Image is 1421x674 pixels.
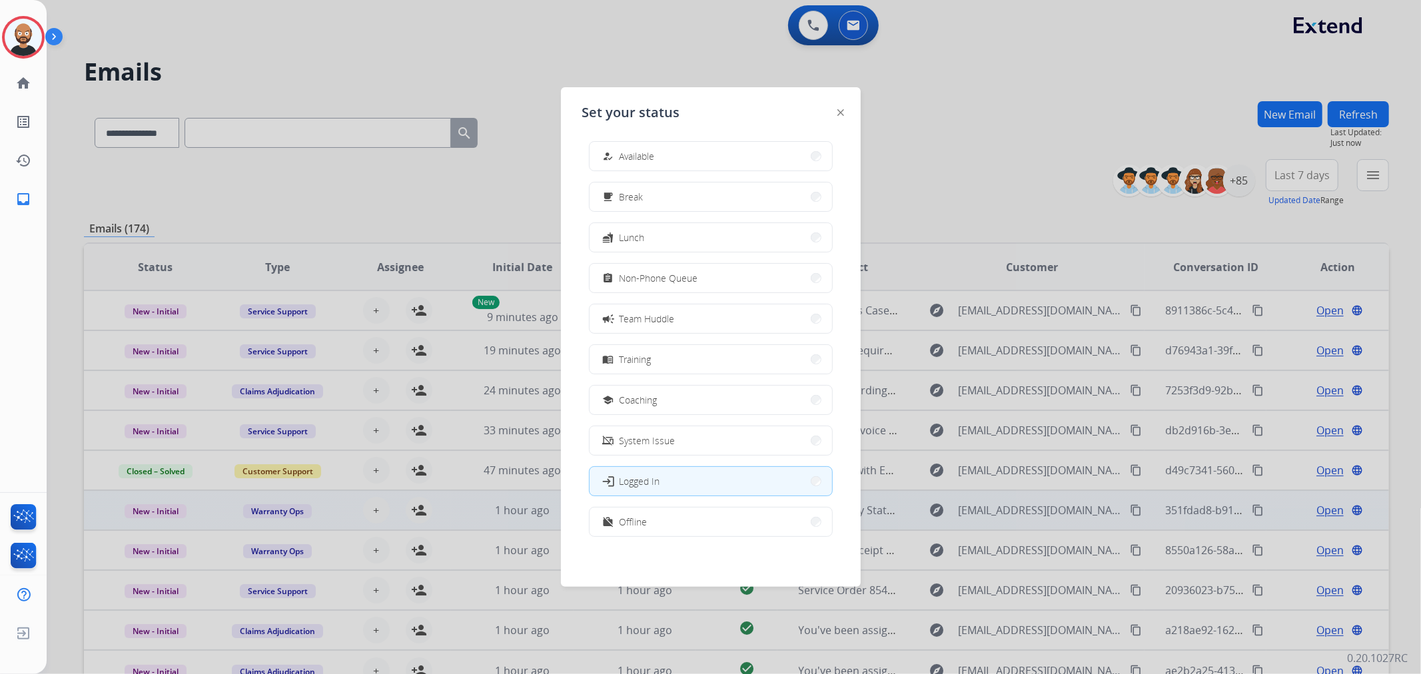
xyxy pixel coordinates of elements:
img: avatar [5,19,42,56]
mat-icon: free_breakfast [602,191,614,202]
button: Non-Phone Queue [590,264,832,292]
mat-icon: school [602,394,614,406]
button: Team Huddle [590,304,832,333]
button: System Issue [590,426,832,455]
span: Available [620,149,655,163]
span: Break [620,190,644,204]
span: Logged In [620,474,660,488]
mat-icon: assignment [602,272,614,284]
mat-icon: list_alt [15,114,31,130]
span: Non-Phone Queue [620,271,698,285]
span: Set your status [582,103,680,122]
button: Lunch [590,223,832,252]
mat-icon: login [601,474,614,488]
button: Coaching [590,386,832,414]
span: System Issue [620,434,676,448]
mat-icon: campaign [601,312,614,325]
button: Break [590,182,832,211]
button: Available [590,142,832,170]
mat-icon: history [15,153,31,168]
mat-icon: home [15,75,31,91]
p: 0.20.1027RC [1347,650,1408,666]
span: Team Huddle [620,312,675,326]
span: Offline [620,515,648,529]
mat-icon: fastfood [602,232,614,243]
span: Lunch [620,230,645,244]
mat-icon: how_to_reg [602,151,614,162]
span: Training [620,352,652,366]
mat-icon: work_off [602,516,614,527]
button: Training [590,345,832,374]
mat-icon: inbox [15,191,31,207]
img: close-button [837,109,844,116]
mat-icon: menu_book [602,354,614,365]
span: Coaching [620,393,658,407]
button: Logged In [590,467,832,496]
mat-icon: phonelink_off [602,435,614,446]
button: Offline [590,507,832,536]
